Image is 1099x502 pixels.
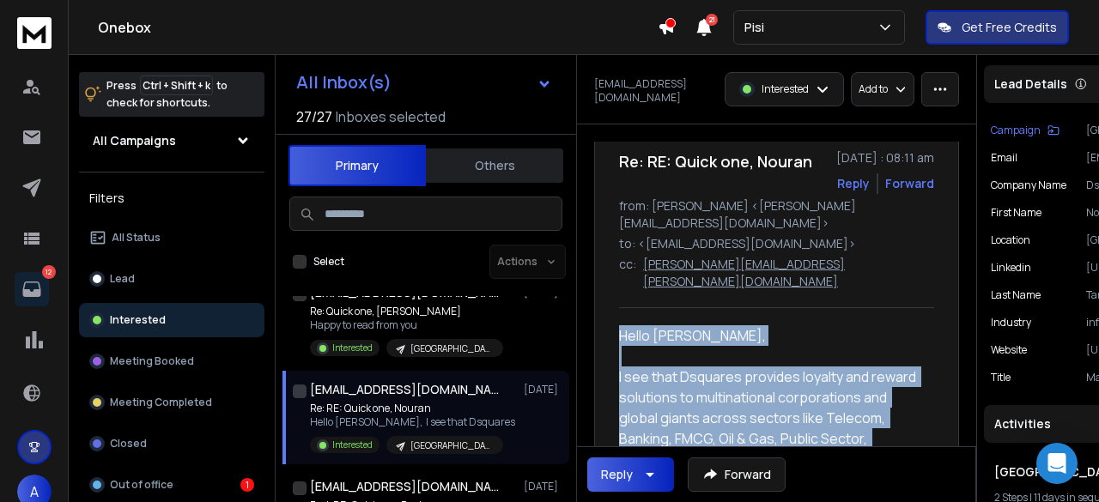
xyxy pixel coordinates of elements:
[332,342,373,354] p: Interested
[93,132,176,149] h1: All Campaigns
[112,231,161,245] p: All Status
[79,344,264,378] button: Meeting Booked
[994,76,1067,93] p: Lead Details
[836,149,934,166] p: [DATE] : 08:11 am
[79,385,264,420] button: Meeting Completed
[310,415,515,429] p: Hello [PERSON_NAME], I see that Dsquares
[79,426,264,461] button: Closed
[991,124,1060,137] button: Campaign
[15,272,49,306] a: 12
[991,316,1031,330] p: industry
[313,255,344,269] label: Select
[79,303,264,337] button: Interested
[688,457,786,492] button: Forward
[410,439,493,452] p: [GEOGRAPHIC_DATA]
[17,17,52,49] img: logo
[601,466,633,483] div: Reply
[837,175,870,192] button: Reply
[991,343,1027,357] p: website
[1036,443,1078,484] div: Open Intercom Messenger
[991,206,1041,220] p: First Name
[762,82,809,96] p: Interested
[524,480,562,493] p: [DATE]
[619,325,920,346] div: Hello [PERSON_NAME],
[619,235,934,252] p: to: <[EMAIL_ADDRESS][DOMAIN_NAME]>
[991,261,1031,275] p: linkedin
[310,318,503,332] p: Happy to read from you
[79,186,264,210] h3: Filters
[991,178,1066,192] p: Company Name
[332,438,373,451] p: Interested
[110,437,147,451] p: Closed
[110,396,212,409] p: Meeting Completed
[619,197,934,232] p: from: [PERSON_NAME] <[PERSON_NAME][EMAIL_ADDRESS][DOMAIN_NAME]>
[110,313,166,327] p: Interested
[991,288,1041,302] p: Last Name
[587,457,674,492] button: Reply
[594,77,714,105] p: [EMAIL_ADDRESS][DOMAIN_NAME]
[110,478,173,492] p: Out of office
[282,65,566,100] button: All Inbox(s)
[962,19,1057,36] p: Get Free Credits
[991,233,1030,247] p: location
[310,381,499,398] h1: [EMAIL_ADDRESS][DOMAIN_NAME]
[926,10,1069,45] button: Get Free Credits
[991,124,1041,137] p: Campaign
[288,145,426,186] button: Primary
[410,342,493,355] p: [GEOGRAPHIC_DATA]
[98,17,658,38] h1: Onebox
[426,147,563,184] button: Others
[524,383,562,396] p: [DATE]
[106,77,228,112] p: Press to check for shortcuts.
[744,19,771,36] p: Pisi
[310,402,515,415] p: Re: RE: Quick one, Nouran
[706,14,718,26] span: 21
[79,221,264,255] button: All Status
[240,478,254,492] div: 1
[991,371,1011,384] p: title
[885,175,934,192] div: Forward
[296,74,392,91] h1: All Inbox(s)
[79,262,264,296] button: Lead
[643,256,934,290] p: [PERSON_NAME][EMAIL_ADDRESS][PERSON_NAME][DOMAIN_NAME]
[310,478,499,495] h1: [EMAIL_ADDRESS][DOMAIN_NAME]
[42,265,56,279] p: 12
[619,256,636,290] p: cc:
[619,366,920,469] div: I see that Dsquares provides loyalty and reward solutions to multinational corporations and globa...
[336,106,446,127] h3: Inboxes selected
[310,305,503,318] p: Re: Quick one, [PERSON_NAME]
[79,124,264,158] button: All Campaigns
[140,76,213,95] span: Ctrl + Shift + k
[296,106,332,127] span: 27 / 27
[110,354,194,368] p: Meeting Booked
[859,82,888,96] p: Add to
[619,149,812,173] h1: Re: RE: Quick one, Nouran
[79,468,264,502] button: Out of office1
[110,272,135,286] p: Lead
[991,151,1017,165] p: Email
